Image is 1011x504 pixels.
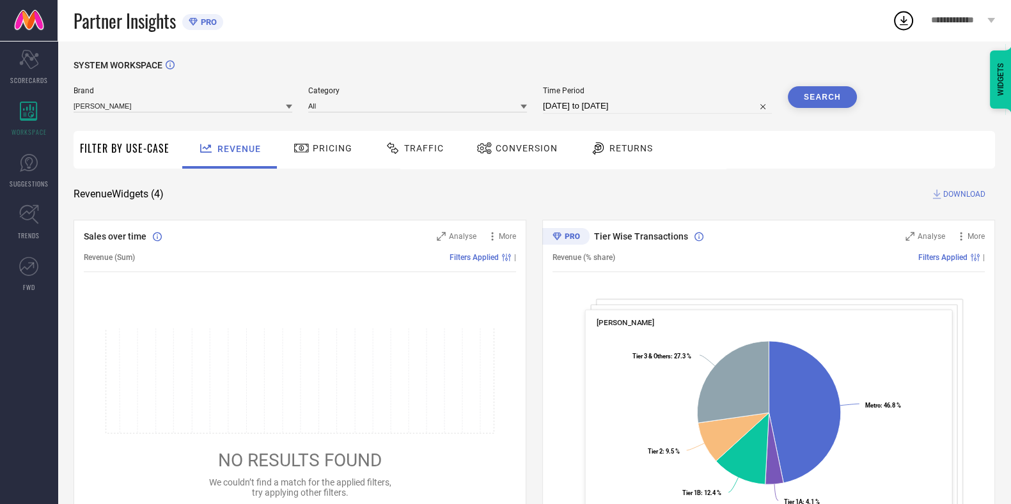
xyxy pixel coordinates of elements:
span: Filters Applied [450,253,499,262]
span: Sales over time [84,231,146,241]
span: SUGGESTIONS [10,179,49,188]
span: Revenue (Sum) [84,253,135,262]
input: Select time period [543,98,772,114]
span: Tier Wise Transactions [594,231,688,241]
text: : 27.3 % [632,353,691,360]
span: Revenue Widgets ( 4 ) [74,188,164,201]
span: WORKSPACE [12,127,47,137]
span: Analyse [918,232,945,241]
span: Conversion [496,143,558,153]
span: TRENDS [18,231,40,240]
text: : 9.5 % [647,448,679,455]
span: Category [308,86,527,95]
text: : 46.8 % [865,402,900,409]
span: Traffic [404,143,444,153]
span: Partner Insights [74,8,176,34]
span: Pricing [313,143,352,153]
span: Brand [74,86,292,95]
button: Search [788,86,857,108]
text: : 12.4 % [682,489,721,496]
svg: Zoom [905,232,914,241]
tspan: Tier 2 [647,448,662,455]
span: | [983,253,985,262]
div: Premium [542,228,590,247]
span: DOWNLOAD [943,188,985,201]
div: Open download list [892,9,915,32]
tspan: Metro [865,402,880,409]
span: Returns [609,143,653,153]
span: FWD [23,282,35,292]
tspan: Tier 3 & Others [632,353,671,360]
span: [PERSON_NAME] [597,318,655,327]
tspan: Tier 1B [682,489,701,496]
span: We couldn’t find a match for the applied filters, try applying other filters. [209,477,391,498]
span: Time Period [543,86,772,95]
span: Revenue (% share) [553,253,615,262]
span: Analyse [449,232,476,241]
span: SCORECARDS [10,75,48,85]
span: Filter By Use-Case [80,141,169,156]
span: More [968,232,985,241]
span: PRO [198,17,217,27]
span: Filters Applied [918,253,968,262]
span: SYSTEM WORKSPACE [74,60,162,70]
span: Revenue [217,144,261,154]
span: NO RESULTS FOUND [218,450,382,471]
svg: Zoom [437,232,446,241]
span: | [514,253,516,262]
span: More [499,232,516,241]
